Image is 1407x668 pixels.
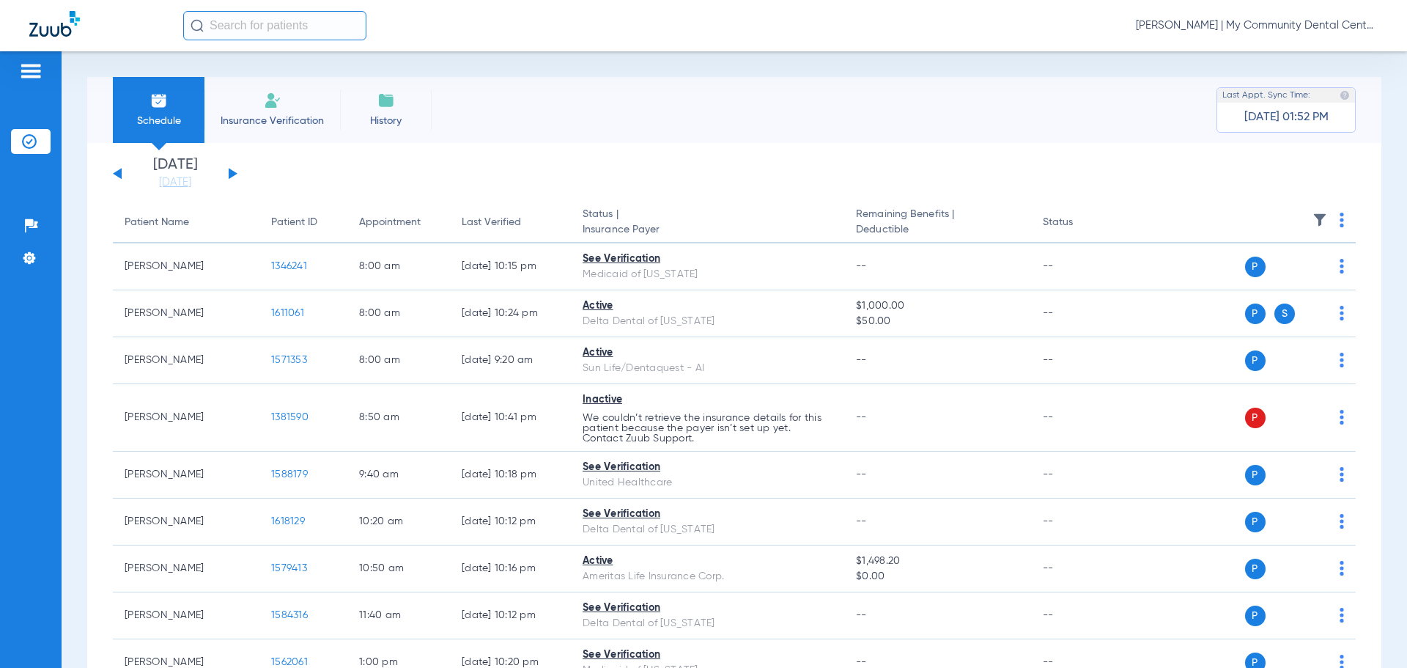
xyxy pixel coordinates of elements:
img: group-dot-blue.svg [1340,608,1344,623]
img: group-dot-blue.svg [1340,306,1344,320]
td: [PERSON_NAME] [113,243,259,290]
td: [DATE] 10:41 PM [450,384,571,452]
span: P [1245,350,1266,371]
span: $50.00 [856,314,1019,329]
div: Patient Name [125,215,189,230]
td: 10:20 AM [347,499,450,546]
td: -- [1031,452,1130,499]
img: Manual Insurance Verification [264,92,281,109]
img: History [377,92,395,109]
span: 1584316 [271,610,308,620]
input: Search for patients [183,11,366,40]
div: Active [583,554,832,569]
div: Sun Life/Dentaquest - AI [583,361,832,376]
span: Insurance Verification [215,114,329,128]
img: filter.svg [1312,213,1327,227]
div: Appointment [359,215,421,230]
span: -- [856,261,867,271]
td: [PERSON_NAME] [113,290,259,337]
div: Patient ID [271,215,336,230]
img: x.svg [1307,514,1321,529]
img: group-dot-blue.svg [1340,353,1344,367]
img: x.svg [1307,561,1321,576]
p: We couldn’t retrieve the insurance details for this patient because the payer isn’t set up yet. C... [583,413,832,444]
td: 10:50 AM [347,546,450,592]
span: S [1274,304,1295,324]
span: -- [856,412,867,422]
div: Delta Dental of [US_STATE] [583,522,832,537]
img: group-dot-blue.svg [1340,561,1344,576]
div: See Verification [583,647,832,663]
div: Last Verified [462,215,521,230]
td: [DATE] 9:20 AM [450,337,571,384]
td: 8:00 AM [347,290,450,337]
div: See Verification [583,460,832,475]
td: -- [1031,499,1130,546]
span: $0.00 [856,569,1019,584]
div: Delta Dental of [US_STATE] [583,616,832,631]
span: $1,000.00 [856,298,1019,314]
span: P [1245,512,1266,532]
img: Zuub Logo [29,11,80,37]
span: Insurance Payer [583,222,832,238]
td: [DATE] 10:18 PM [450,452,571,499]
div: Active [583,345,832,361]
img: group-dot-blue.svg [1340,514,1344,529]
img: group-dot-blue.svg [1340,213,1344,227]
img: Schedule [150,92,168,109]
span: Schedule [124,114,193,128]
td: 9:40 AM [347,452,450,499]
span: P [1245,257,1266,277]
span: [DATE] 01:52 PM [1244,110,1329,125]
div: See Verification [583,252,832,267]
img: x.svg [1307,410,1321,425]
td: 8:00 AM [347,337,450,384]
span: History [351,114,421,128]
td: [PERSON_NAME] [113,546,259,592]
img: last sync help info [1340,90,1350,100]
div: Ameritas Life Insurance Corp. [583,569,832,584]
img: x.svg [1307,259,1321,274]
img: x.svg [1307,306,1321,320]
div: United Healthcare [583,475,832,491]
img: Search Icon [191,19,204,32]
td: [DATE] 10:16 PM [450,546,571,592]
span: -- [856,516,867,526]
td: -- [1031,243,1130,290]
span: 1588179 [271,469,308,480]
span: $1,498.20 [856,554,1019,569]
div: See Verification [583,601,832,616]
div: Patient ID [271,215,317,230]
td: -- [1031,384,1130,452]
div: Last Verified [462,215,559,230]
td: [DATE] 10:12 PM [450,592,571,639]
td: [PERSON_NAME] [113,337,259,384]
span: 1381590 [271,412,309,422]
div: See Verification [583,507,832,522]
td: [PERSON_NAME] [113,499,259,546]
img: group-dot-blue.svg [1340,467,1344,482]
td: [PERSON_NAME] [113,384,259,452]
div: Appointment [359,215,438,230]
img: x.svg [1307,467,1321,482]
td: -- [1031,290,1130,337]
span: Deductible [856,222,1019,238]
span: 1562061 [271,657,308,667]
td: -- [1031,546,1130,592]
div: Inactive [583,392,832,408]
span: Last Appt. Sync Time: [1222,88,1310,103]
span: -- [856,469,867,480]
img: x.svg [1307,353,1321,367]
div: Patient Name [125,215,248,230]
td: -- [1031,337,1130,384]
td: 8:00 AM [347,243,450,290]
span: 1346241 [271,261,307,271]
td: -- [1031,592,1130,639]
span: 1618129 [271,516,305,526]
td: [DATE] 10:12 PM [450,499,571,546]
td: [PERSON_NAME] [113,452,259,499]
div: Delta Dental of [US_STATE] [583,314,832,329]
span: 1579413 [271,563,307,573]
span: P [1245,559,1266,579]
td: 11:40 AM [347,592,450,639]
